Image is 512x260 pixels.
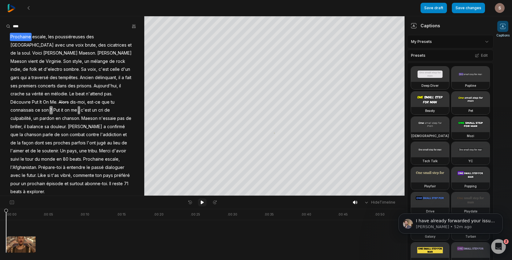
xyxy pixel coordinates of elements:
span: avec [10,171,21,180]
span: Aujourd'hui, [93,82,118,90]
span: Captions [496,33,510,38]
span: parle [42,131,54,139]
span: son [60,131,69,139]
span: premiers [18,82,37,90]
span: fait [125,74,132,82]
span: surtout [69,180,84,188]
span: Merci [99,147,111,155]
span: et [38,65,43,74]
span: me [70,106,78,114]
span: pas [117,114,125,123]
span: tu [110,98,115,106]
span: sa [25,90,31,98]
h3: Popline [465,83,476,88]
span: [PERSON_NAME] [97,49,132,57]
span: il [118,82,122,90]
span: de [22,65,29,74]
span: commente [72,171,95,180]
span: de [121,139,128,147]
span: balance [26,123,44,131]
span: de [109,57,115,66]
span: préféré [114,171,130,180]
span: vérité [31,90,44,98]
span: et [127,41,132,49]
span: des [49,74,58,82]
span: chanson [24,131,42,139]
span: poussiéreuses [55,33,86,41]
span: en [44,90,50,98]
span: [GEOGRAPHIC_DATA] [10,41,54,49]
span: folk [29,65,38,74]
span: ses [10,82,18,90]
span: rock [115,57,126,66]
span: la [17,139,21,147]
span: tempêtes. [58,74,79,82]
h3: Playfair [424,184,436,189]
span: 80 beats. [62,155,83,163]
span: connaissais [10,106,34,114]
span: façon [21,139,34,147]
span: culpabilité, [10,114,33,123]
span: escale, [104,155,120,163]
span: Un [60,147,66,155]
span: qui [20,74,27,82]
span: dialoguer [104,163,125,172]
span: de [30,147,37,155]
span: lieu [113,139,121,147]
span: [PERSON_NAME] [67,123,103,131]
span: en [55,114,61,123]
span: explorer. [26,188,45,196]
span: 71 [123,180,129,188]
span: Découvre [10,98,31,106]
span: à [22,188,26,196]
span: Put [53,106,60,114]
span: une [79,147,87,155]
span: Put [31,98,39,106]
span: est-ce [87,98,101,106]
span: jugé [96,139,107,147]
span: à [62,163,66,172]
span: abonne-toi. [84,180,109,188]
span: en [56,155,62,163]
iframe: Intercom live chat [491,239,506,254]
div: My Presets [407,35,494,48]
span: brute, [84,41,98,49]
div: Captions [411,22,440,29]
h3: Deep Diver [421,83,439,88]
span: que [10,131,19,139]
img: reap [7,4,16,12]
span: mélange [90,57,109,66]
span: [PERSON_NAME] [43,49,78,57]
span: tour [25,155,34,163]
span: pays, [66,147,79,155]
span: briller, [10,123,23,131]
span: d'electro [43,65,63,74]
div: Presets [407,50,494,61]
h3: Tech Talk [422,159,438,163]
span: reste [112,180,123,188]
span: les [48,33,55,41]
span: il [23,123,26,131]
span: un [21,180,27,188]
span: c'est [80,106,91,114]
h3: Pet [468,108,473,113]
h3: Beasty [425,108,435,113]
span: douleur. [50,123,67,131]
span: confirmé [107,123,126,131]
span: beats [10,188,22,196]
span: cicatrices [107,41,127,49]
span: que [101,98,110,106]
span: Maeson. [78,49,97,57]
span: Virginie. [45,57,63,66]
span: Voici [32,49,43,57]
span: avec [54,41,66,49]
span: le [20,155,25,163]
span: pardon [39,114,55,123]
span: monde [41,155,56,163]
span: une [66,41,75,49]
span: parfois [71,139,86,147]
span: c'est [98,65,109,74]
